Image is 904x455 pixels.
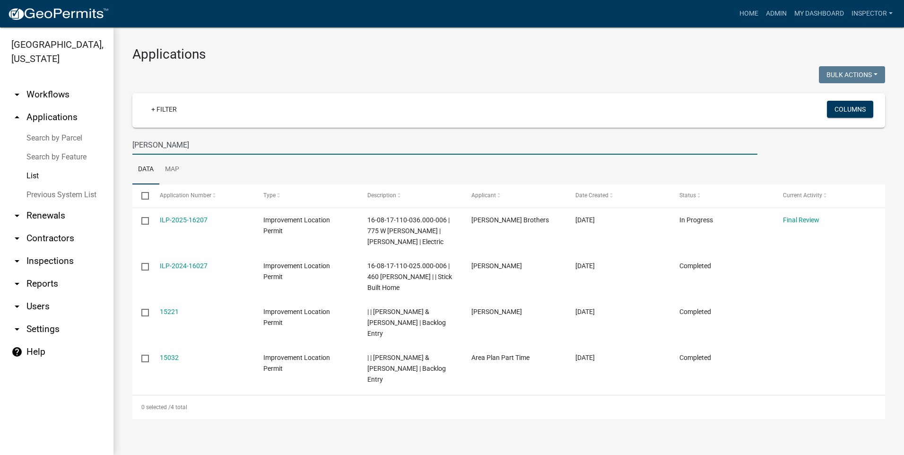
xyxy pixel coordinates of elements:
[254,184,358,207] datatable-header-cell: Type
[471,216,549,224] span: Peterman Brothers
[263,308,330,326] span: Improvement Location Permit
[679,262,711,270] span: Completed
[471,308,522,315] span: Debbie Martin
[736,5,762,23] a: Home
[160,262,208,270] a: ILP-2024-16027
[774,184,878,207] datatable-header-cell: Current Activity
[367,262,452,291] span: 16-08-17-110-025.000-006 | 460 SANCHEZ TR | | Stick Built Home
[11,210,23,221] i: arrow_drop_down
[132,184,150,207] datatable-header-cell: Select
[367,192,396,199] span: Description
[827,101,873,118] button: Columns
[819,66,885,83] button: Bulk Actions
[566,184,670,207] datatable-header-cell: Date Created
[367,354,446,383] span: | | DEHAVEN AMY & CHAD | Backlog Entry
[132,46,885,62] h3: Applications
[575,354,595,361] span: 12/16/2021
[762,5,791,23] a: Admin
[367,308,446,337] span: | | SANCHEZ MATTHEW & JESSICA | Backlog Entry
[11,233,23,244] i: arrow_drop_down
[132,135,757,155] input: Search for applications
[11,301,23,312] i: arrow_drop_down
[160,192,211,199] span: Application Number
[159,155,185,185] a: Map
[670,184,774,207] datatable-header-cell: Status
[141,404,171,411] span: 0 selected /
[263,262,330,280] span: Improvement Location Permit
[11,112,23,123] i: arrow_drop_up
[783,192,822,199] span: Current Activity
[132,395,885,419] div: 4 total
[11,255,23,267] i: arrow_drop_down
[11,324,23,335] i: arrow_drop_down
[11,278,23,289] i: arrow_drop_down
[462,184,566,207] datatable-header-cell: Applicant
[358,184,462,207] datatable-header-cell: Description
[11,89,23,100] i: arrow_drop_down
[575,308,595,315] span: 01/10/2022
[263,354,330,372] span: Improvement Location Permit
[471,192,496,199] span: Applicant
[791,5,848,23] a: My Dashboard
[132,155,159,185] a: Data
[848,5,896,23] a: Inspector
[160,354,179,361] a: 15032
[679,216,713,224] span: In Progress
[783,216,819,224] a: Final Review
[150,184,254,207] datatable-header-cell: Application Number
[471,262,522,270] span: Debbie Martin
[679,308,711,315] span: Completed
[160,216,208,224] a: ILP-2025-16207
[679,354,711,361] span: Completed
[144,101,184,118] a: + Filter
[263,192,276,199] span: Type
[575,192,608,199] span: Date Created
[679,192,696,199] span: Status
[263,216,330,235] span: Improvement Location Permit
[367,216,450,245] span: 16-08-17-110-036.000-006 | 775 W SANCHEZ TR | ASHLEY MILLER | Electric
[11,346,23,358] i: help
[575,262,595,270] span: 12/10/2024
[471,354,530,361] span: Area Plan Part Time
[160,308,179,315] a: 15221
[575,216,595,224] span: 08/28/2025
